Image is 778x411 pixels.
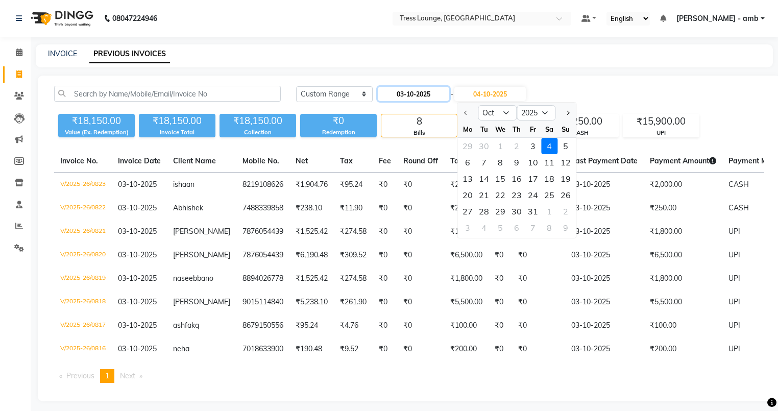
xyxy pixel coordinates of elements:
div: Sunday, October 26, 2025 [557,187,574,203]
td: ₹5,500.00 [444,291,489,314]
nav: Pagination [54,369,764,383]
td: V/2025-26/0819 [54,267,112,291]
td: ₹6,190.48 [289,244,334,267]
div: Thursday, October 9, 2025 [508,154,525,171]
div: Friday, October 24, 2025 [525,187,541,203]
td: ₹309.52 [334,244,373,267]
span: Client Name [173,156,216,165]
span: Tax [340,156,353,165]
div: Monday, October 13, 2025 [459,171,476,187]
span: Round Off [403,156,438,165]
a: PREVIOUS INVOICES [89,45,170,63]
td: ₹190.48 [289,337,334,361]
td: ₹1,525.42 [289,220,334,244]
span: 03-10-2025 [118,274,157,283]
div: Th [508,121,525,137]
div: 21 [476,187,492,203]
div: 28 [476,203,492,220]
div: Wednesday, November 5, 2025 [492,220,508,236]
td: ₹261.90 [334,291,373,314]
span: Next [120,371,135,380]
span: [PERSON_NAME] - amb [676,13,759,24]
input: Start Date [378,87,449,101]
div: Wednesday, October 8, 2025 [492,154,508,171]
div: Sunday, November 9, 2025 [557,220,574,236]
td: ₹0 [512,314,565,337]
td: ₹0 [397,314,444,337]
div: 8 [381,114,457,129]
div: 29 [492,203,508,220]
div: Tuesday, November 4, 2025 [476,220,492,236]
td: ₹1,800.00 [644,267,722,291]
span: UPI [728,274,740,283]
td: ₹0 [512,244,565,267]
div: 30 [508,203,525,220]
div: 27 [459,203,476,220]
td: ₹1,525.42 [289,267,334,291]
td: 03-10-2025 [565,337,644,361]
div: 13 [459,171,476,187]
td: ₹0 [373,291,397,314]
span: Total [450,156,468,165]
div: Sa [541,121,557,137]
div: ₹15,900.00 [623,114,699,129]
td: ₹0 [373,267,397,291]
div: 23 [508,187,525,203]
div: 7 [525,220,541,236]
span: 03-10-2025 [118,227,157,236]
div: 14 [476,171,492,187]
span: Payment Amount [650,156,716,165]
td: ₹274.58 [334,267,373,291]
td: V/2025-26/0816 [54,337,112,361]
td: ₹0 [373,337,397,361]
td: ₹0 [397,173,444,197]
div: Su [557,121,574,137]
td: ₹95.24 [289,314,334,337]
div: We [492,121,508,137]
td: ₹0 [397,337,444,361]
div: 5 [557,138,574,154]
div: 20 [459,187,476,203]
td: ₹250.00 [644,197,722,220]
div: 19 [557,171,574,187]
td: ₹0 [489,244,512,267]
div: Sunday, October 12, 2025 [557,154,574,171]
span: UPI [728,297,740,306]
td: 8219108626 [236,173,289,197]
td: ₹1,800.00 [444,220,489,244]
td: 03-10-2025 [565,267,644,291]
div: 5 [492,220,508,236]
td: 7876054439 [236,220,289,244]
div: 8 [541,220,557,236]
td: ₹6,500.00 [444,244,489,267]
span: 1 [105,371,109,380]
td: ₹0 [512,267,565,291]
div: ₹0 [300,114,377,128]
div: Sunday, October 19, 2025 [557,171,574,187]
span: 03-10-2025 [118,321,157,330]
span: Net [296,156,308,165]
div: Tu [476,121,492,137]
td: ₹0 [489,291,512,314]
td: ₹0 [373,314,397,337]
div: Saturday, October 25, 2025 [541,187,557,203]
b: 08047224946 [112,4,157,33]
td: ₹9.52 [334,337,373,361]
div: 26 [557,187,574,203]
div: 4 [541,138,557,154]
td: ₹5,500.00 [644,291,722,314]
span: ashfakq [173,321,199,330]
span: Fee [379,156,391,165]
td: ₹11.90 [334,197,373,220]
div: Thursday, October 16, 2025 [508,171,525,187]
td: ₹6,500.00 [644,244,722,267]
div: Friday, October 10, 2025 [525,154,541,171]
td: ₹1,800.00 [644,220,722,244]
span: CASH [728,203,749,212]
span: 03-10-2025 [118,297,157,306]
div: Saturday, October 4, 2025 [541,138,557,154]
div: Friday, October 3, 2025 [525,138,541,154]
span: UPI [728,250,740,259]
td: ₹238.10 [289,197,334,220]
div: 10 [525,154,541,171]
